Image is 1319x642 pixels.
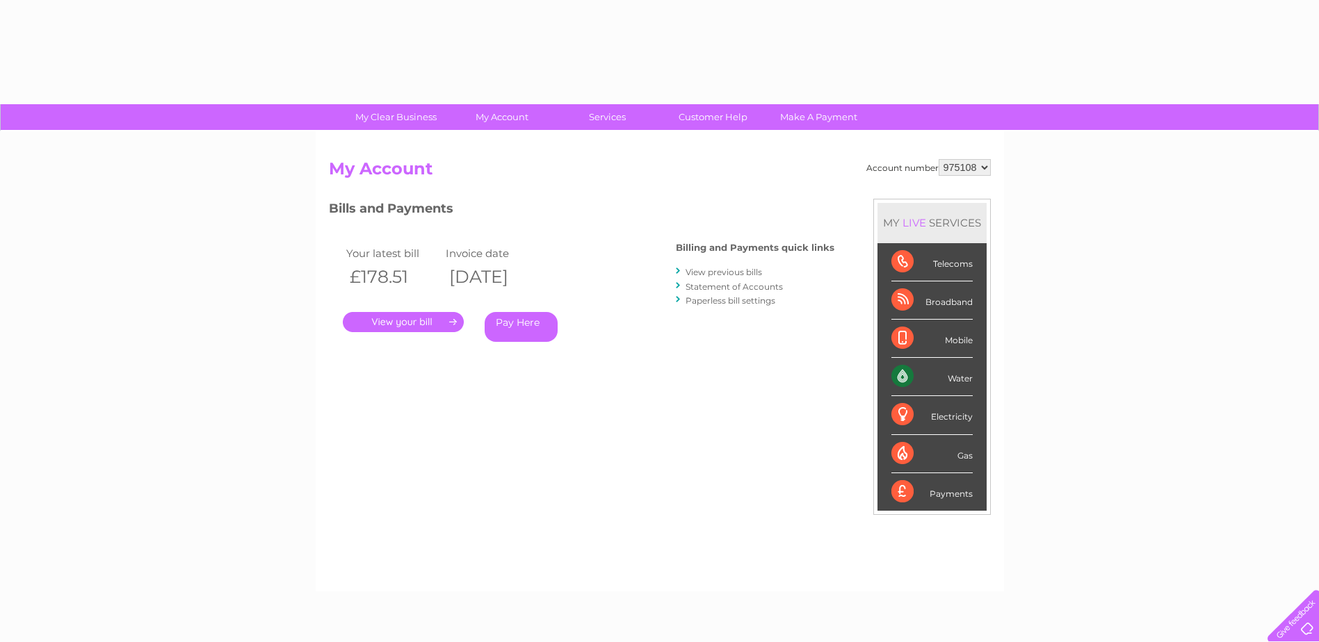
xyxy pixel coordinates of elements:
[343,244,443,263] td: Your latest bill
[891,358,973,396] div: Water
[761,104,876,130] a: Make A Payment
[485,312,558,342] a: Pay Here
[343,312,464,332] a: .
[444,104,559,130] a: My Account
[900,216,929,229] div: LIVE
[339,104,453,130] a: My Clear Business
[891,435,973,473] div: Gas
[686,267,762,277] a: View previous bills
[891,243,973,281] div: Telecoms
[866,159,991,176] div: Account number
[686,281,783,292] a: Statement of Accounts
[877,203,987,242] div: MY SERVICES
[891,320,973,358] div: Mobile
[329,159,991,186] h2: My Account
[343,263,443,291] th: £178.51
[329,199,834,223] h3: Bills and Payments
[891,396,973,434] div: Electricity
[442,244,542,263] td: Invoice date
[891,473,973,511] div: Payments
[686,295,775,306] a: Paperless bill settings
[656,104,770,130] a: Customer Help
[442,263,542,291] th: [DATE]
[891,281,973,320] div: Broadband
[676,242,834,253] h4: Billing and Payments quick links
[550,104,665,130] a: Services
